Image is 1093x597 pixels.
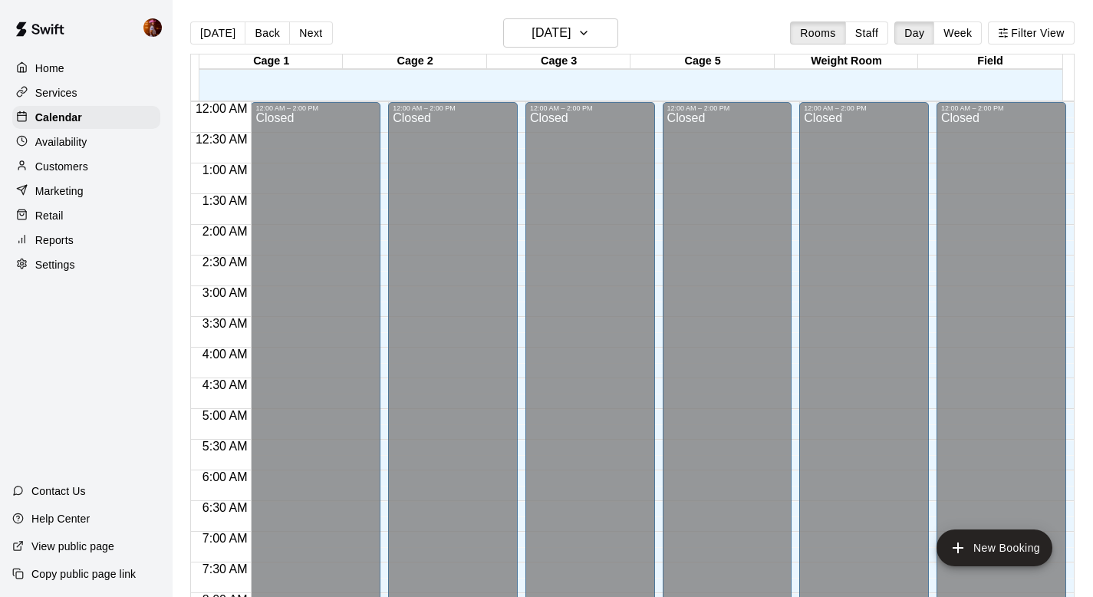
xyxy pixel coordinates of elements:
[199,409,252,422] span: 5:00 AM
[31,511,90,526] p: Help Center
[199,440,252,453] span: 5:30 AM
[35,208,64,223] p: Retail
[343,54,486,69] div: Cage 2
[630,54,774,69] div: Cage 5
[199,532,252,545] span: 7:00 AM
[933,21,982,45] button: Week
[140,12,173,43] div: Kaitlyn Lim
[35,61,64,76] p: Home
[199,225,252,238] span: 2:00 AM
[12,155,160,178] a: Customers
[31,539,114,554] p: View public page
[804,104,924,112] div: 12:00 AM – 2:00 PM
[12,204,160,227] a: Retail
[988,21,1074,45] button: Filter View
[192,102,252,115] span: 12:00 AM
[35,110,82,125] p: Calendar
[199,256,252,269] span: 2:30 AM
[289,21,332,45] button: Next
[894,21,934,45] button: Day
[918,54,1062,69] div: Field
[530,104,650,112] div: 12:00 AM – 2:00 PM
[503,18,618,48] button: [DATE]
[35,233,74,248] p: Reports
[12,180,160,203] a: Marketing
[199,378,252,391] span: 4:30 AM
[937,529,1052,566] button: add
[190,21,245,45] button: [DATE]
[35,85,77,101] p: Services
[35,257,75,272] p: Settings
[143,18,162,37] img: Kaitlyn Lim
[255,104,376,112] div: 12:00 AM – 2:00 PM
[35,183,84,199] p: Marketing
[487,54,630,69] div: Cage 3
[31,483,86,499] p: Contact Us
[12,130,160,153] a: Availability
[12,229,160,252] a: Reports
[199,470,252,483] span: 6:00 AM
[199,194,252,207] span: 1:30 AM
[12,253,160,276] a: Settings
[199,348,252,361] span: 4:00 AM
[12,106,160,129] a: Calendar
[199,562,252,576] span: 7:30 AM
[199,54,343,69] div: Cage 1
[192,133,252,146] span: 12:30 AM
[532,22,571,44] h6: [DATE]
[775,54,918,69] div: Weight Room
[199,317,252,330] span: 3:30 AM
[31,566,136,582] p: Copy public page link
[35,159,88,174] p: Customers
[12,57,160,80] a: Home
[12,81,160,104] a: Services
[35,134,87,150] p: Availability
[199,501,252,514] span: 6:30 AM
[393,104,513,112] div: 12:00 AM – 2:00 PM
[245,21,290,45] button: Back
[667,104,788,112] div: 12:00 AM – 2:00 PM
[845,21,889,45] button: Staff
[790,21,845,45] button: Rooms
[199,163,252,176] span: 1:00 AM
[199,286,252,299] span: 3:00 AM
[941,104,1062,112] div: 12:00 AM – 2:00 PM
